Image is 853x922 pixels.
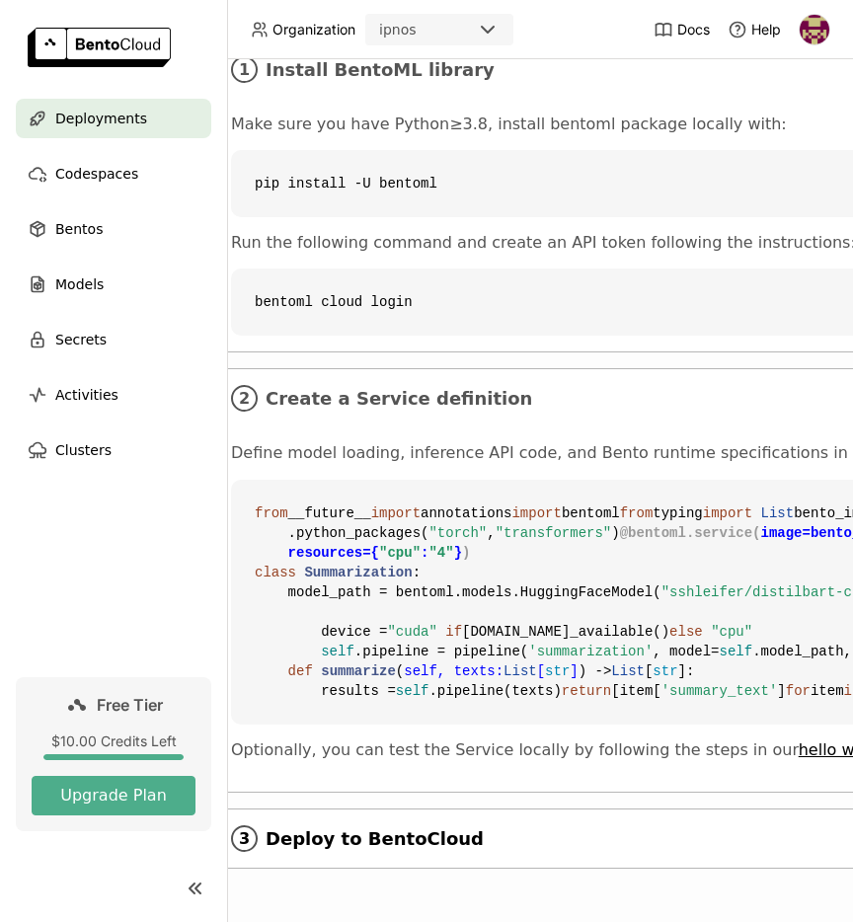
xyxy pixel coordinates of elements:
span: str [653,663,677,679]
input: Selected ipnos. [419,21,421,40]
div: ipnos [379,20,417,39]
button: Upgrade Plan [32,776,195,815]
span: List [504,663,537,679]
div: $10.00 Credits Left [32,732,195,750]
span: from [620,505,654,521]
span: if [445,624,462,640]
span: import [703,505,752,521]
span: Docs [677,21,710,38]
a: Secrets [16,320,211,359]
span: Organization [272,21,355,38]
a: Codespaces [16,154,211,193]
img: Emulie Chhor [800,15,829,44]
i: 1 [231,56,258,83]
a: Activities [16,375,211,415]
span: self [396,683,429,699]
span: Help [751,21,781,38]
span: return [562,683,611,699]
span: self, texts: [ ] [404,663,578,679]
a: Free Tier$10.00 Credits LeftUpgrade Plan [16,677,211,831]
span: Deployments [55,107,147,130]
span: import [511,505,561,521]
span: Clusters [55,438,112,462]
span: Summarization [304,565,412,580]
a: Docs [654,20,710,39]
span: "transformers" [496,525,612,541]
span: "4" [428,545,453,561]
span: for [786,683,811,699]
span: "torch" [428,525,487,541]
span: Models [55,272,104,296]
span: "cpu" [711,624,752,640]
a: Deployments [16,99,211,138]
span: class [255,565,296,580]
span: List [761,505,795,521]
span: summarize [321,663,396,679]
img: logo [28,28,171,67]
span: List [611,663,645,679]
span: self [321,644,354,659]
span: from [255,505,288,521]
span: self [720,644,753,659]
span: 'summary_text' [661,683,778,699]
span: Bentos [55,217,103,241]
span: "cuda" [387,624,436,640]
span: "cpu" [379,545,421,561]
span: Secrets [55,328,107,351]
span: Activities [55,383,118,407]
span: 'summarization' [528,644,653,659]
span: import [371,505,421,521]
span: Codespaces [55,162,138,186]
span: else [669,624,703,640]
span: str [545,663,570,679]
a: Bentos [16,209,211,249]
i: 3 [231,825,258,852]
span: def [288,663,313,679]
div: Help [728,20,781,39]
span: Free Tier [97,695,163,715]
a: Clusters [16,430,211,470]
i: 2 [231,385,258,412]
a: Models [16,265,211,304]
